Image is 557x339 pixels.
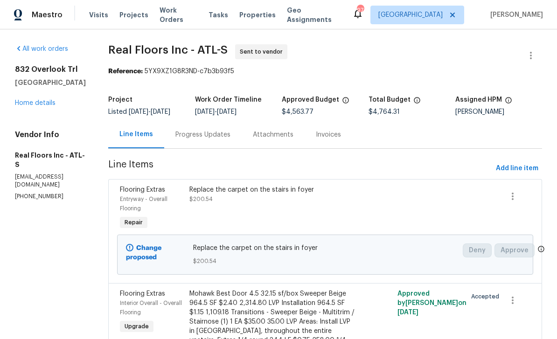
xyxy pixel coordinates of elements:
span: Maestro [32,10,63,20]
span: Add line item [496,163,538,174]
span: Accepted [471,292,503,301]
span: Approved by [PERSON_NAME] on [397,291,466,316]
span: The total cost of line items that have been proposed by Opendoor. This sum includes line items th... [413,97,421,109]
h4: Vendor Info [15,130,86,139]
div: Progress Updates [175,130,230,139]
span: Interior Overall - Overall Flooring [120,300,182,315]
span: Tasks [209,12,228,18]
h2: 832 Overlook Trl [15,65,86,74]
span: [PERSON_NAME] [487,10,543,20]
span: $4,563.77 [282,109,313,115]
span: [DATE] [151,109,170,115]
div: [PERSON_NAME] [455,109,542,115]
span: - [129,109,170,115]
a: All work orders [15,46,68,52]
b: Change proposed [126,245,161,261]
span: Listed [108,109,170,115]
span: Line Items [108,160,492,177]
span: - [195,109,237,115]
h5: Approved Budget [282,97,339,103]
div: 97 [357,6,363,15]
h5: Work Order Timeline [195,97,262,103]
a: Home details [15,100,56,106]
button: Approve [494,243,535,257]
span: Repair [121,218,146,227]
span: Sent to vendor [240,47,286,56]
span: Properties [239,10,276,20]
span: [GEOGRAPHIC_DATA] [378,10,443,20]
h5: Assigned HPM [455,97,502,103]
h5: Real Floors Inc - ATL-S [15,151,86,169]
button: Add line item [492,160,542,177]
span: [DATE] [217,109,237,115]
span: The hpm assigned to this work order. [505,97,512,109]
span: Entryway - Overall Flooring [120,196,167,211]
span: $200.54 [189,196,213,202]
div: Replace the carpet on the stairs in foyer [189,185,357,194]
div: Invoices [316,130,341,139]
span: $4,764.31 [369,109,400,115]
span: Real Floors Inc - ATL-S [108,44,228,55]
span: The total cost of line items that have been approved by both Opendoor and the Trade Partner. This... [342,97,349,109]
span: Upgrade [121,322,153,331]
span: Flooring Extras [120,187,165,193]
span: Replace the carpet on the stairs in foyer [193,243,457,253]
h5: Total Budget [369,97,411,103]
button: Deny [463,243,492,257]
b: Reference: [108,68,143,75]
div: Attachments [253,130,293,139]
div: 5YX9XZ1G8R3ND-c7b3b93f5 [108,67,542,76]
span: Only a market manager or an area construction manager can approve [537,245,545,255]
p: [PHONE_NUMBER] [15,193,86,201]
p: [EMAIL_ADDRESS][DOMAIN_NAME] [15,173,86,189]
div: Line Items [119,130,153,139]
span: [DATE] [195,109,215,115]
span: Geo Assignments [287,6,341,24]
span: $200.54 [193,256,457,266]
span: Flooring Extras [120,291,165,297]
span: Visits [89,10,108,20]
h5: [GEOGRAPHIC_DATA] [15,78,86,87]
span: Work Orders [160,6,197,24]
h5: Project [108,97,132,103]
span: [DATE] [129,109,148,115]
span: [DATE] [397,309,418,316]
span: Projects [119,10,148,20]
